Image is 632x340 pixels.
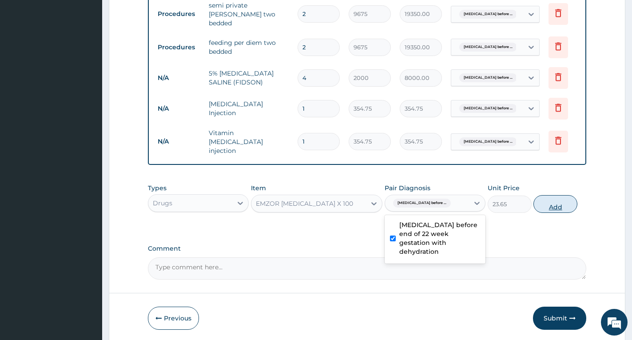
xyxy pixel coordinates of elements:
div: Chat with us now [46,50,149,61]
span: [MEDICAL_DATA] before ... [459,43,517,52]
td: feeding per diem two bedded [204,34,293,60]
img: d_794563401_company_1708531726252_794563401 [16,44,36,67]
div: Drugs [153,199,172,208]
span: [MEDICAL_DATA] before ... [459,10,517,19]
td: Procedures [153,39,204,56]
td: 5% [MEDICAL_DATA] SALINE (FIDSON) [204,64,293,91]
td: [MEDICAL_DATA] Injection [204,95,293,122]
td: N/A [153,70,204,86]
button: Previous [148,307,199,330]
div: EMZOR [MEDICAL_DATA] X 100 [256,199,353,208]
label: Comment [148,245,586,252]
span: We're online! [52,112,123,202]
td: Vitamin [MEDICAL_DATA] injection [204,124,293,160]
td: N/A [153,100,204,117]
label: [MEDICAL_DATA] before end of 22 week gestation with dehydration [399,220,480,256]
label: Types [148,184,167,192]
span: [MEDICAL_DATA] before ... [459,104,517,113]
span: [MEDICAL_DATA] before ... [459,137,517,146]
span: [MEDICAL_DATA] before ... [393,199,451,208]
span: [MEDICAL_DATA] before ... [459,73,517,82]
label: Unit Price [488,184,520,192]
div: Minimize live chat window [146,4,167,26]
button: Add [533,195,577,213]
textarea: Type your message and hit 'Enter' [4,243,169,274]
label: Pair Diagnosis [385,184,430,192]
button: Submit [533,307,586,330]
td: N/A [153,133,204,150]
label: Item [251,184,266,192]
td: Procedures [153,6,204,22]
